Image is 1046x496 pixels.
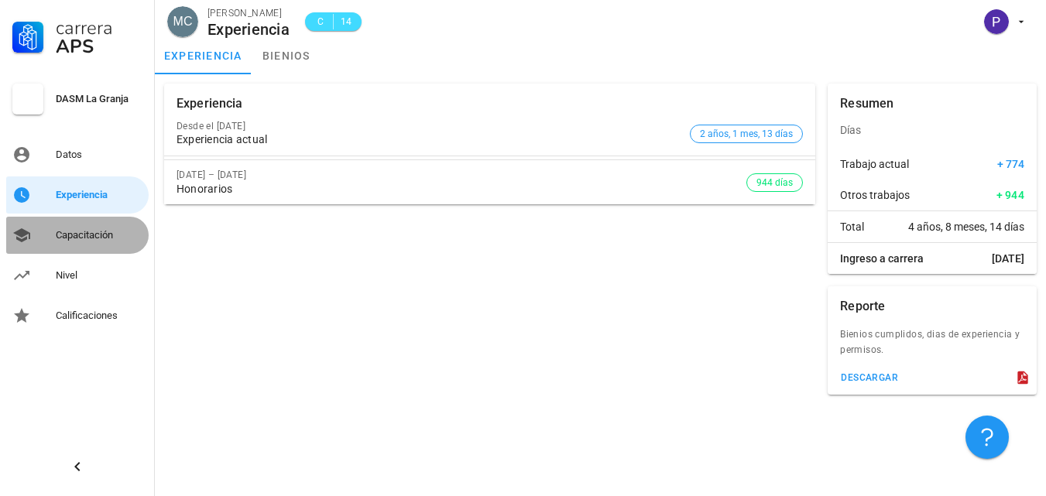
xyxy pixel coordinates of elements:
span: Total [840,219,864,234]
div: [DATE] – [DATE] [177,169,746,180]
div: [PERSON_NAME] [207,5,290,21]
div: Experiencia [207,21,290,38]
a: Experiencia [6,176,149,214]
span: 2 años, 1 mes, 13 días [700,125,793,142]
div: Capacitación [56,229,142,241]
div: Nivel [56,269,142,282]
span: Trabajo actual [840,156,909,172]
span: + 774 [997,156,1024,172]
a: Capacitación [6,217,149,254]
div: descargar [840,372,898,383]
div: Datos [56,149,142,161]
div: DASM La Granja [56,93,142,105]
span: 14 [340,14,352,29]
div: Desde el [DATE] [177,121,684,132]
a: Calificaciones [6,297,149,334]
a: Nivel [6,257,149,294]
span: MC [173,6,193,37]
div: Resumen [840,84,893,124]
span: + 944 [996,187,1024,203]
div: APS [56,37,142,56]
span: 4 años, 8 meses, 14 días [908,219,1024,234]
div: avatar [984,9,1009,34]
div: Reporte [840,286,885,327]
div: Calificaciones [56,310,142,322]
div: Días [828,111,1037,149]
button: descargar [834,367,904,388]
div: Experiencia actual [177,133,684,146]
div: avatar [167,6,198,37]
span: 944 días [756,174,793,191]
span: Ingreso a carrera [840,251,924,266]
a: Datos [6,136,149,173]
span: C [314,14,327,29]
div: Experiencia [56,189,142,201]
span: [DATE] [992,251,1024,266]
span: Otros trabajos [840,187,910,203]
div: Bienios cumplidos, dias de experiencia y permisos. [828,327,1037,367]
a: experiencia [155,37,252,74]
div: Carrera [56,19,142,37]
a: bienios [252,37,321,74]
div: Experiencia [177,84,243,124]
div: Honorarios [177,183,746,196]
